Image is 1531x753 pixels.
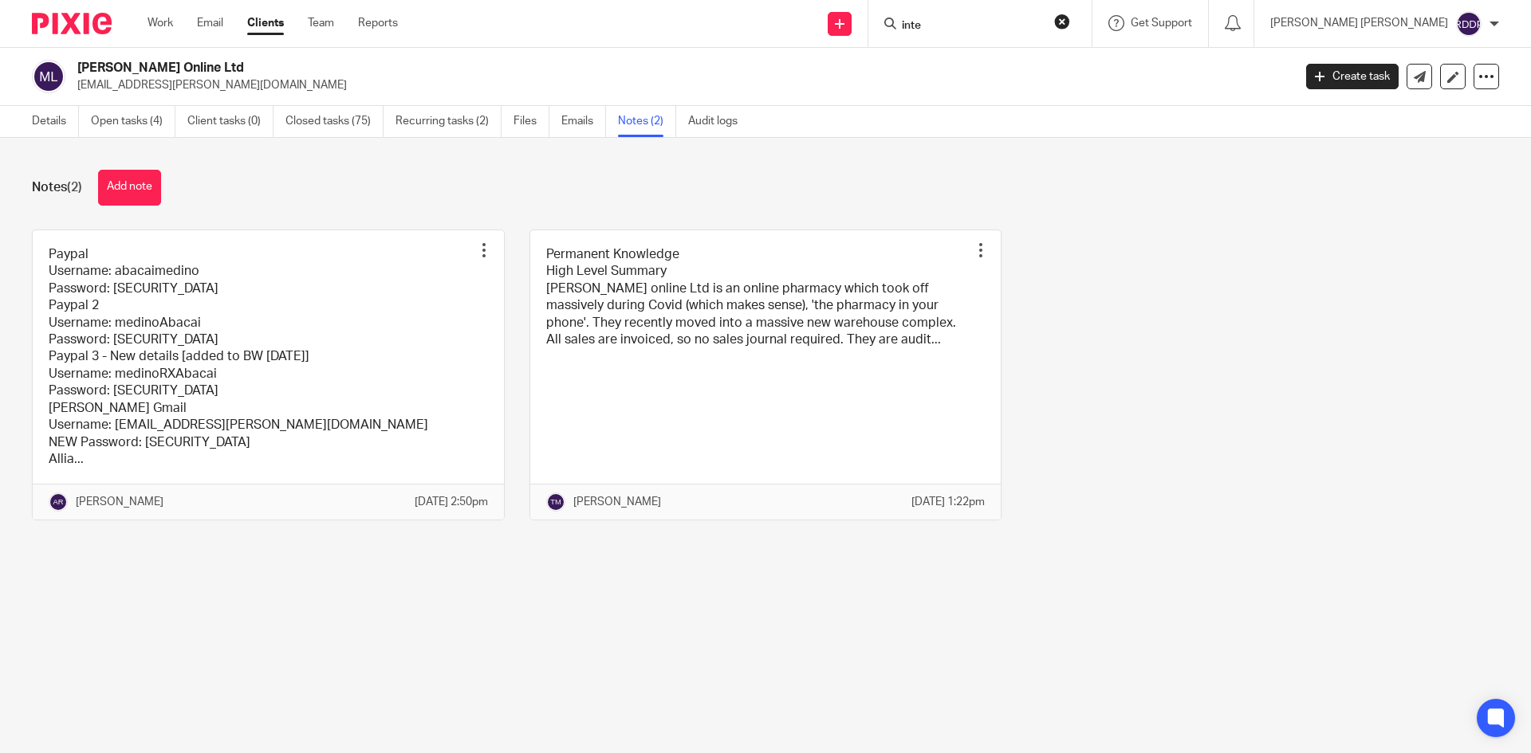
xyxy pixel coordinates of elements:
[32,13,112,34] img: Pixie
[618,106,676,137] a: Notes (2)
[98,170,161,206] button: Add note
[187,106,274,137] a: Client tasks (0)
[76,494,163,510] p: [PERSON_NAME]
[573,494,661,510] p: [PERSON_NAME]
[67,181,82,194] span: (2)
[1456,11,1482,37] img: svg%3E
[49,492,68,512] img: svg%3E
[415,494,488,510] p: [DATE] 2:50pm
[546,492,565,512] img: svg%3E
[285,106,384,137] a: Closed tasks (75)
[197,15,223,31] a: Email
[77,60,1041,76] h2: [PERSON_NAME] Online Ltd
[688,106,750,137] a: Audit logs
[900,19,1044,33] input: Search
[1306,64,1399,89] a: Create task
[1054,14,1070,29] button: Clear
[32,106,79,137] a: Details
[1270,15,1448,31] p: [PERSON_NAME] [PERSON_NAME]
[148,15,173,31] a: Work
[1131,18,1192,29] span: Get Support
[396,106,502,137] a: Recurring tasks (2)
[247,15,284,31] a: Clients
[911,494,985,510] p: [DATE] 1:22pm
[514,106,549,137] a: Files
[77,77,1282,93] p: [EMAIL_ADDRESS][PERSON_NAME][DOMAIN_NAME]
[91,106,175,137] a: Open tasks (4)
[358,15,398,31] a: Reports
[308,15,334,31] a: Team
[561,106,606,137] a: Emails
[32,179,82,196] h1: Notes
[32,60,65,93] img: svg%3E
